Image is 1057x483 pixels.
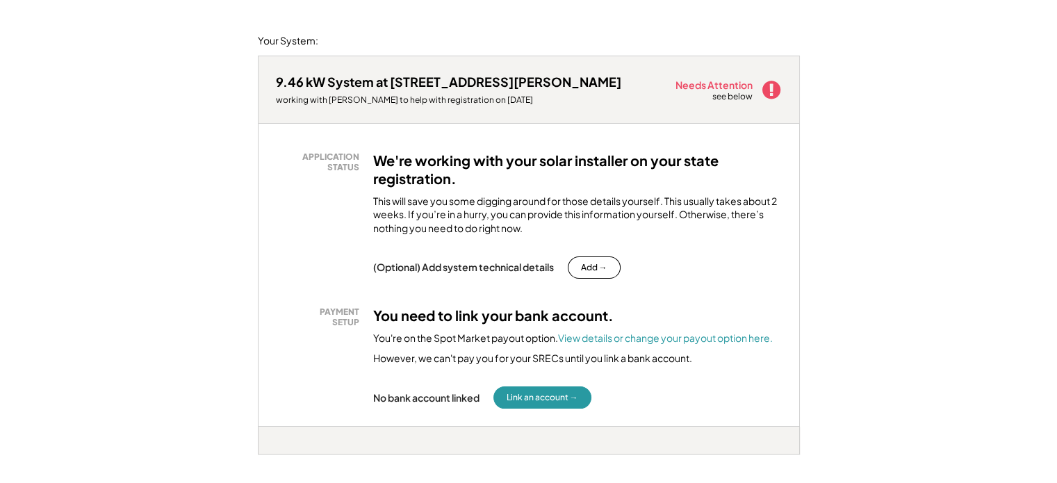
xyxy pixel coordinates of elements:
[258,34,318,48] div: Your System:
[373,195,782,236] div: This will save you some digging around for those details yourself. This usually takes about 2 wee...
[373,331,773,345] div: You're on the Spot Market payout option.
[373,352,692,366] div: However, we can't pay you for your SRECs until you link a bank account.
[675,80,754,90] div: Needs Attention
[283,152,359,173] div: APPLICATION STATUS
[712,91,754,103] div: see below
[373,391,480,404] div: No bank account linked
[568,256,621,279] button: Add →
[373,306,614,325] h3: You need to link your bank account.
[283,306,359,328] div: PAYMENT SETUP
[276,95,621,106] div: working with [PERSON_NAME] to help with registration on [DATE]
[558,331,773,344] a: View details or change your payout option here.
[258,455,308,460] div: ydzge5uu - VA Distributed
[276,74,621,90] div: 9.46 kW System at [STREET_ADDRESS][PERSON_NAME]
[373,261,554,273] div: (Optional) Add system technical details
[373,152,782,188] h3: We're working with your solar installer on your state registration.
[493,386,591,409] button: Link an account →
